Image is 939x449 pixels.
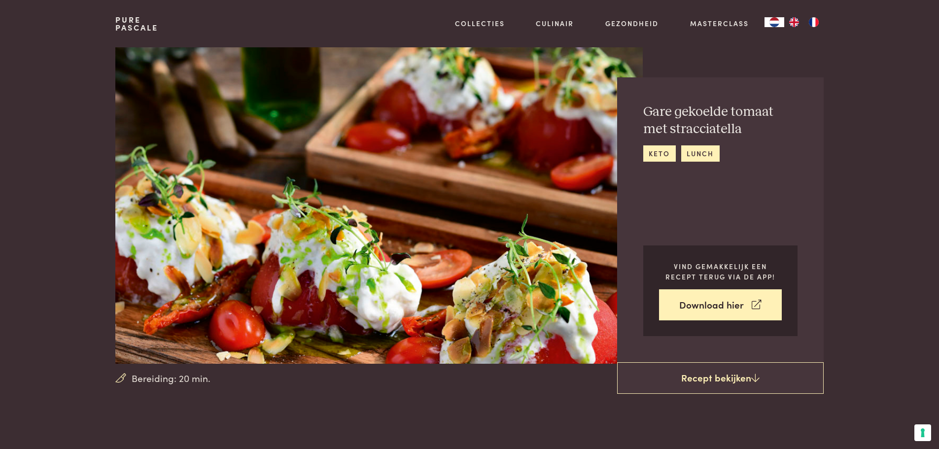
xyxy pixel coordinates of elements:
[765,17,784,27] div: Language
[115,16,158,32] a: PurePascale
[643,104,798,138] h2: Gare gekoelde tomaat met stracciatella
[690,18,749,29] a: Masterclass
[132,371,210,385] span: Bereiding: 20 min.
[617,362,824,394] a: Recept bekijken
[681,145,720,162] a: lunch
[536,18,574,29] a: Culinair
[659,289,782,320] a: Download hier
[643,145,676,162] a: keto
[914,424,931,441] button: Uw voorkeuren voor toestemming voor trackingtechnologieën
[115,47,642,364] img: Gare gekoelde tomaat met stracciatella
[784,17,824,27] ul: Language list
[659,261,782,281] p: Vind gemakkelijk een recept terug via de app!
[765,17,784,27] a: NL
[784,17,804,27] a: EN
[455,18,505,29] a: Collecties
[804,17,824,27] a: FR
[765,17,824,27] aside: Language selected: Nederlands
[605,18,659,29] a: Gezondheid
